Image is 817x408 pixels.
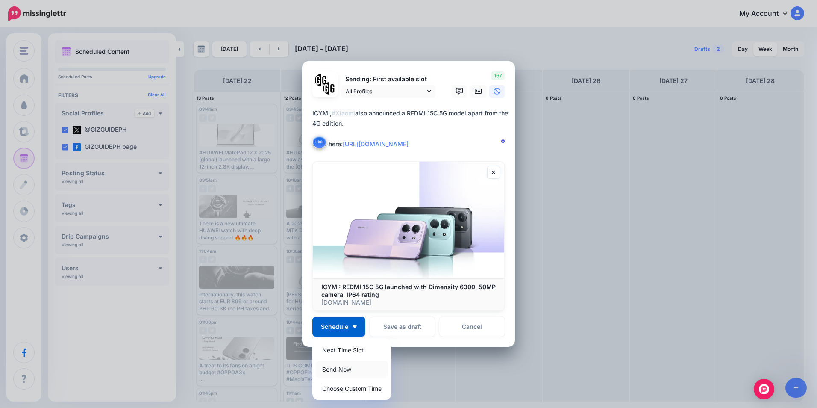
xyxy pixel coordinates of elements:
a: Next Time Slot [316,342,388,358]
a: Choose Custom Time [316,380,388,397]
button: Link [312,136,326,148]
span: Schedule [321,324,348,330]
img: 353459792_649996473822713_4483302954317148903_n-bsa138318.png [315,74,327,86]
button: Save as draft [370,317,435,337]
img: JT5sWCfR-79925.png [323,82,335,95]
b: ICYMI: REDMI 15C 5G launched with Dimensity 6300, 50MP camera, IP64 rating [321,283,496,298]
img: arrow-down-white.png [353,325,357,328]
p: Sending: First available slot [341,74,435,84]
div: Schedule [312,338,391,400]
span: 167 [491,71,505,80]
p: [DOMAIN_NAME] [321,299,496,306]
a: Cancel [439,317,505,337]
textarea: To enrich screen reader interactions, please activate Accessibility in Grammarly extension settings [312,108,509,149]
a: Send Now [316,361,388,378]
a: All Profiles [341,85,435,98]
button: Schedule [312,317,365,337]
div: ICYMI, also announced a REDMI 15C 5G model apart from the 4G edition. Read here: [312,108,509,149]
div: Open Intercom Messenger [754,379,774,399]
span: All Profiles [346,87,425,96]
img: ICYMI: REDMI 15C 5G launched with Dimensity 6300, 50MP camera, IP64 rating [313,162,504,278]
